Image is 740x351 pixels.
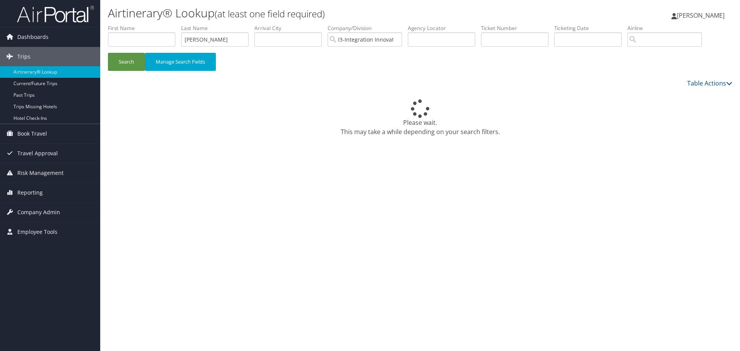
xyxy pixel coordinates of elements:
[17,163,64,183] span: Risk Management
[627,24,708,32] label: Airline
[17,124,47,143] span: Book Travel
[254,24,328,32] label: Arrival City
[671,4,732,27] a: [PERSON_NAME]
[687,79,732,87] a: Table Actions
[554,24,627,32] label: Ticketing Date
[215,7,325,20] small: (at least one field required)
[17,183,43,202] span: Reporting
[17,144,58,163] span: Travel Approval
[481,24,554,32] label: Ticket Number
[108,99,732,136] div: Please wait. This may take a while depending on your search filters.
[17,5,94,23] img: airportal-logo.png
[108,5,524,21] h1: Airtinerary® Lookup
[677,11,725,20] span: [PERSON_NAME]
[108,53,145,71] button: Search
[17,203,60,222] span: Company Admin
[17,27,49,47] span: Dashboards
[108,24,181,32] label: First Name
[181,24,254,32] label: Last Name
[145,53,216,71] button: Manage Search Fields
[17,47,30,66] span: Trips
[408,24,481,32] label: Agency Locator
[328,24,408,32] label: Company/Division
[17,222,57,242] span: Employee Tools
